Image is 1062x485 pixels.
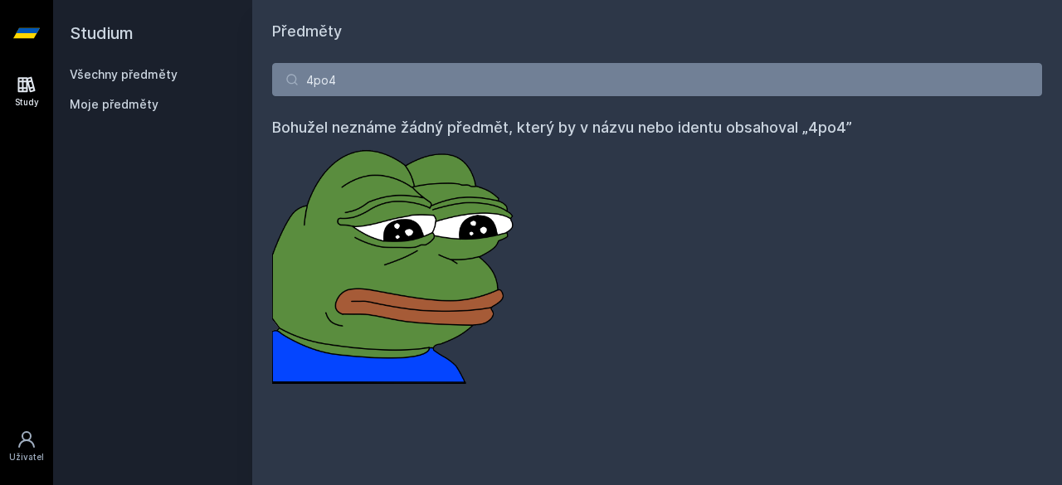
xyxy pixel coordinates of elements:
input: Název nebo ident předmětu… [272,63,1042,96]
h1: Předměty [272,20,1042,43]
div: Uživatel [9,451,44,463]
a: Study [3,66,50,117]
a: Všechny předměty [70,67,178,81]
a: Uživatel [3,421,50,472]
span: Moje předměty [70,96,158,113]
img: error_picture.png [272,139,521,384]
div: Study [15,96,39,109]
h4: Bohužel neznáme žádný předmět, který by v názvu nebo identu obsahoval „4po4” [272,116,1042,139]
